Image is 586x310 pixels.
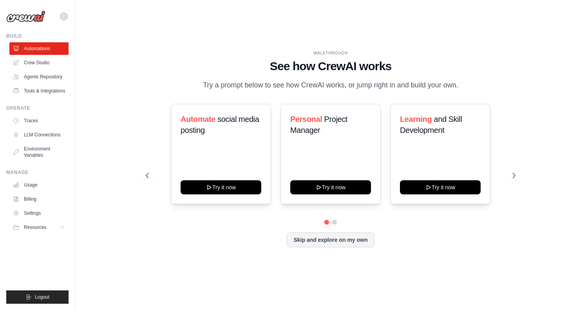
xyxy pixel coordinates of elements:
a: Traces [9,114,69,127]
span: social media posting [181,115,259,134]
span: and Skill Development [400,115,462,134]
button: Logout [6,290,69,304]
a: Crew Studio [9,56,69,69]
a: Usage [9,179,69,191]
span: Logout [35,294,49,300]
div: Build [6,33,69,39]
span: Learning [400,115,432,123]
a: Tools & Integrations [9,85,69,97]
span: Project Manager [290,115,347,134]
a: Settings [9,207,69,219]
a: Environment Variables [9,143,69,161]
div: Manage [6,169,69,176]
a: Billing [9,193,69,205]
button: Try it now [400,180,481,194]
button: Try it now [181,180,261,194]
p: Try a prompt below to see how CrewAI works, or jump right in and build your own. [199,80,462,91]
button: Resources [9,221,69,234]
div: WALKTHROUGH [146,50,515,56]
h1: See how CrewAI works [146,59,515,73]
span: Resources [24,224,46,230]
button: Try it now [290,180,371,194]
a: Automations [9,42,69,55]
a: LLM Connections [9,129,69,141]
div: Operate [6,105,69,111]
span: Personal [290,115,322,123]
a: Agents Repository [9,71,69,83]
button: Skip and explore on my own [287,232,374,247]
span: Automate [181,115,215,123]
img: Logo [6,11,45,22]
